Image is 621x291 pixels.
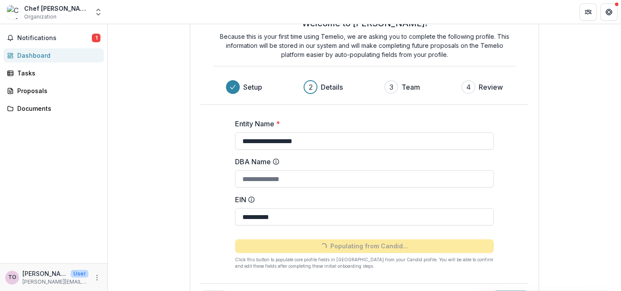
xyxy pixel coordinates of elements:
p: User [71,270,88,278]
img: Chef Ann Foundation [7,5,21,19]
div: Tasks [17,69,97,78]
div: 3 [389,82,393,92]
a: Proposals [3,84,104,98]
button: Get Help [600,3,618,21]
div: Proposals [17,86,97,95]
label: EIN [235,194,489,205]
div: Progress [226,80,503,94]
h3: Team [401,82,420,92]
h3: Review [479,82,503,92]
p: [PERSON_NAME] [22,269,67,278]
div: Dashboard [17,51,97,60]
div: 2 [309,82,313,92]
label: Entity Name [235,119,489,129]
span: Notifications [17,34,92,42]
button: Partners [580,3,597,21]
button: Open entity switcher [92,3,104,21]
div: Tracey O'Donohue [8,275,16,280]
button: Populating from Candid... [235,239,494,253]
div: Chef [PERSON_NAME] Foundation [24,4,89,13]
div: Documents [17,104,97,113]
p: Because this is your first time using Temelio, we are asking you to complete the following profil... [213,32,515,59]
span: Organization [24,13,56,21]
a: Dashboard [3,48,104,63]
span: 1 [92,34,100,42]
button: More [92,272,102,283]
h3: Setup [243,82,262,92]
label: DBA Name [235,156,489,167]
p: [PERSON_NAME][EMAIL_ADDRESS][PERSON_NAME][DOMAIN_NAME] [22,278,88,286]
a: Documents [3,101,104,116]
h3: Details [321,82,343,92]
div: 4 [466,82,471,92]
a: Tasks [3,66,104,80]
p: Click this button to populate core profile fields in [GEOGRAPHIC_DATA] from your Candid profile. ... [235,257,494,269]
button: Notifications1 [3,31,104,45]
